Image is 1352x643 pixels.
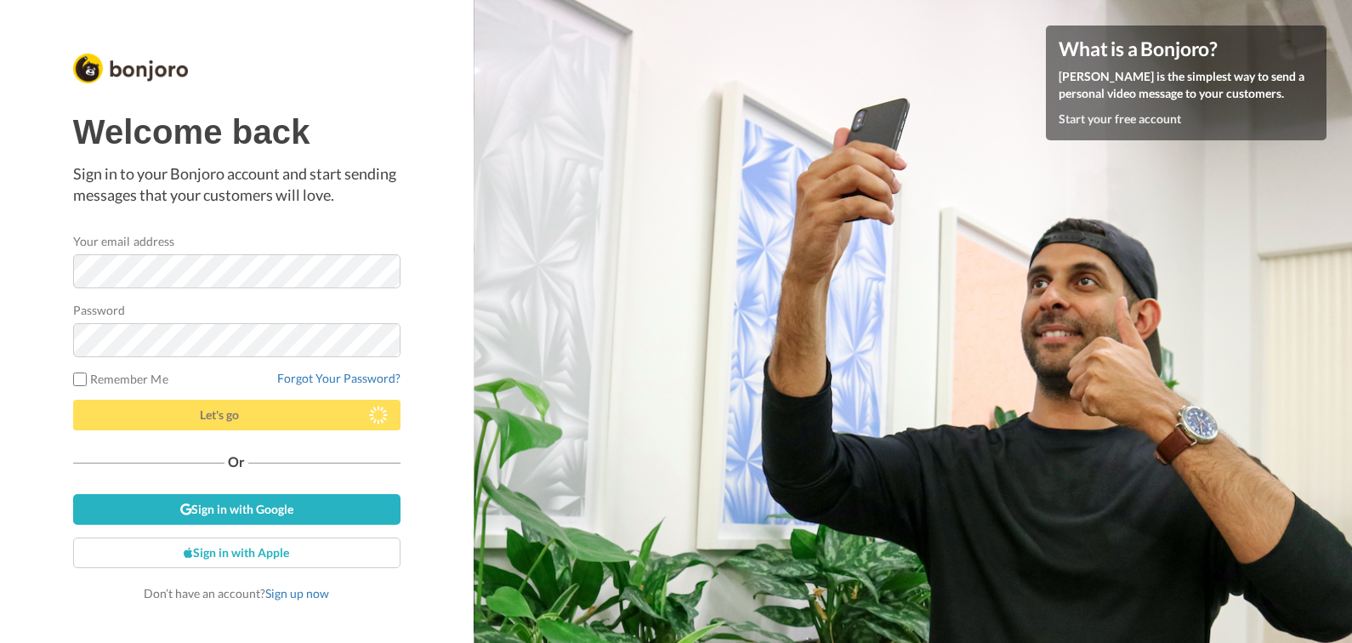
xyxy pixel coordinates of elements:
[224,456,248,468] span: Or
[73,232,174,250] label: Your email address
[73,400,400,430] button: Let's go
[1059,68,1314,102] p: [PERSON_NAME] is the simplest way to send a personal video message to your customers.
[73,538,400,568] a: Sign in with Apple
[1059,111,1181,126] a: Start your free account
[277,371,400,385] a: Forgot Your Password?
[200,407,239,422] span: Let's go
[265,586,329,600] a: Sign up now
[73,373,87,386] input: Remember Me
[1059,38,1314,60] h4: What is a Bonjoro?
[73,301,126,319] label: Password
[144,586,329,600] span: Don’t have an account?
[73,113,400,151] h1: Welcome back
[73,370,168,388] label: Remember Me
[73,494,400,525] a: Sign in with Google
[73,163,400,207] p: Sign in to your Bonjoro account and start sending messages that your customers will love.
